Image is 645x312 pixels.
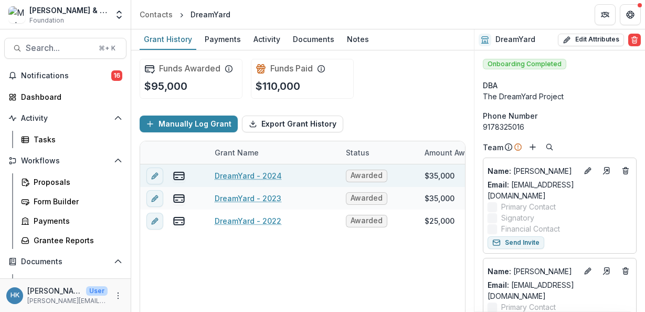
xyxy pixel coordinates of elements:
div: Grant Name [208,147,265,158]
button: Edit [581,164,594,177]
button: Open Documents [4,253,126,270]
h2: DreamYard [495,35,535,44]
button: Open Activity [4,110,126,127]
span: Signatory [501,212,534,223]
div: [PERSON_NAME] & [PERSON_NAME] Charitable Fund [29,5,108,16]
a: Email: [EMAIL_ADDRESS][DOMAIN_NAME] [488,279,632,301]
button: edit [146,213,163,230]
span: Financial Contact [501,223,560,234]
a: DreamYard - 2022 [215,215,281,226]
span: Awarded [351,171,383,180]
div: Status [340,141,418,164]
span: Onboarding Completed [483,59,566,69]
div: ⌘ + K [97,43,118,54]
a: Payments [17,212,126,230]
span: Awarded [351,194,383,203]
a: DreamYard - 2023 [215,193,281,204]
p: $95,000 [144,78,187,94]
h2: Funds Paid [270,64,313,74]
p: [PERSON_NAME] [27,285,82,296]
a: DreamYard - 2024 [215,170,282,181]
button: Edit Attributes [558,34,624,46]
a: Grant History [140,29,196,50]
p: Team [483,142,503,153]
button: More [112,289,124,302]
div: Amount Awarded [418,141,497,164]
div: $35,000 [425,193,454,204]
button: Add [526,141,539,153]
span: Documents [21,257,110,266]
button: Deletes [619,164,632,177]
p: [PERSON_NAME] [488,266,577,277]
a: Name: [PERSON_NAME] [488,165,577,176]
span: Name : [488,167,511,175]
a: Payments [200,29,245,50]
button: Search [543,141,556,153]
button: view-payments [173,215,185,227]
div: $35,000 [425,170,454,181]
a: Documents [289,29,339,50]
div: Status [340,147,376,158]
a: Go to contact [598,162,615,179]
img: Michael & Dana Springer Charitable Fund [8,6,25,23]
div: Contacts [140,9,173,20]
a: Form Builder [17,193,126,210]
div: Payments [34,215,118,226]
div: Documents [289,32,339,47]
div: Activity [249,32,284,47]
button: view-payments [173,192,185,205]
a: Name: [PERSON_NAME] [488,266,577,277]
span: DBA [483,80,498,91]
a: Contacts [135,7,177,22]
div: Amount Awarded [418,147,493,158]
div: Tasks [34,134,118,145]
span: Search... [26,43,92,53]
a: Go to contact [598,263,615,279]
div: The DreamYard Project [483,91,637,102]
a: Tasks [17,131,126,148]
div: Notes [343,32,373,47]
button: Partners [595,4,616,25]
p: [PERSON_NAME] [488,165,577,176]
button: view-payments [173,170,185,182]
span: Email: [488,280,509,289]
span: Workflows [21,157,110,165]
span: Primary Contact [501,201,556,212]
div: Grantee Reports [34,235,118,246]
a: Notes [343,29,373,50]
span: Foundation [29,16,64,25]
p: $110,000 [256,78,300,94]
a: Proposals [17,173,126,191]
div: 9178325016 [483,121,637,132]
a: Dashboard [4,88,126,106]
a: Email: [EMAIL_ADDRESS][DOMAIN_NAME] [488,179,632,201]
div: Payments [200,32,245,47]
div: Grant Name [208,141,340,164]
button: Search... [4,38,126,59]
a: Grantee Reports [17,232,126,249]
a: Document Templates [17,274,126,292]
button: Get Help [620,4,641,25]
span: Awarded [351,216,383,225]
p: User [86,286,108,296]
button: Edit [581,265,594,277]
button: Open entity switcher [112,4,126,25]
span: Email: [488,180,509,189]
div: DreamYard [191,9,230,20]
div: Dashboard [21,91,118,102]
span: 16 [111,70,122,81]
div: Hannah Kaplan [10,292,19,299]
button: Manually Log Grant [140,116,238,132]
span: Activity [21,114,110,123]
button: Open Workflows [4,152,126,169]
div: Proposals [34,176,118,188]
nav: breadcrumb [135,7,235,22]
button: Export Grant History [242,116,343,132]
div: $25,000 [425,215,454,226]
div: Form Builder [34,196,118,207]
a: Activity [249,29,284,50]
p: [PERSON_NAME][EMAIL_ADDRESS][DOMAIN_NAME] [27,296,108,306]
span: Notifications [21,71,111,80]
